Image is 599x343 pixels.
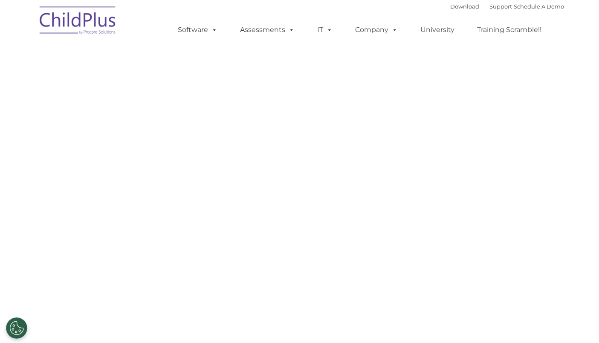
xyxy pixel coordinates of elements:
[514,3,564,10] a: Schedule A Demo
[450,3,479,10] a: Download
[169,21,226,38] a: Software
[231,21,303,38] a: Assessments
[489,3,512,10] a: Support
[469,21,550,38] a: Training Scramble!!
[412,21,463,38] a: University
[347,21,406,38] a: Company
[35,0,121,43] img: ChildPlus by Procare Solutions
[6,317,27,339] button: Cookies Settings
[450,3,564,10] font: |
[309,21,341,38] a: IT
